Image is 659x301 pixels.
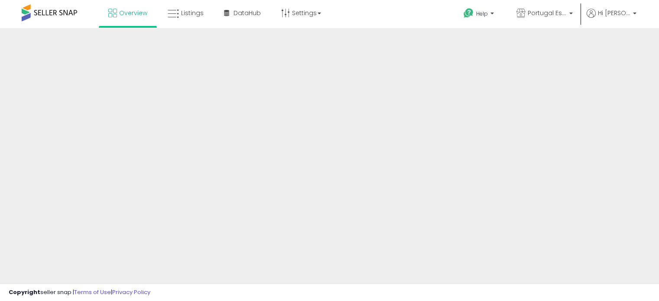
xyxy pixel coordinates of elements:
[181,9,204,17] span: Listings
[234,9,261,17] span: DataHub
[463,8,474,19] i: Get Help
[457,1,503,28] a: Help
[112,288,150,296] a: Privacy Policy
[119,9,147,17] span: Overview
[587,9,636,28] a: Hi [PERSON_NAME]
[9,288,150,297] div: seller snap | |
[476,10,488,17] span: Help
[528,9,567,17] span: Portugal Essentials UK
[598,9,630,17] span: Hi [PERSON_NAME]
[74,288,111,296] a: Terms of Use
[9,288,40,296] strong: Copyright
